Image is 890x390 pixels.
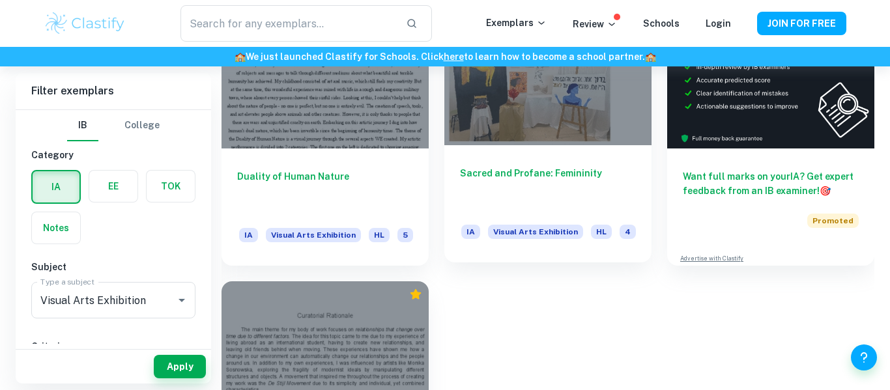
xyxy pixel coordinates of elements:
button: EE [89,171,137,202]
button: Notes [32,212,80,244]
p: Review [573,17,617,31]
label: Type a subject [40,276,94,287]
button: JOIN FOR FREE [757,12,846,35]
span: IA [461,225,480,239]
span: 🏫 [645,51,656,62]
input: Search for any exemplars... [180,5,395,42]
h6: Category [31,148,195,162]
button: Open [173,291,191,309]
h6: We just launched Clastify for Schools. Click to learn how to become a school partner. [3,49,887,64]
button: TOK [147,171,195,202]
button: Apply [154,355,206,378]
span: Visual Arts Exhibition [266,228,361,242]
h6: Want full marks on your IA ? Get expert feedback from an IB examiner! [683,169,859,198]
p: Exemplars [486,16,547,30]
button: College [124,110,160,141]
div: Filter type choice [67,110,160,141]
h6: Filter exemplars [16,73,211,109]
span: Visual Arts Exhibition [488,225,583,239]
h6: Duality of Human Nature [237,169,413,212]
h6: Sacred and Profane: Femininity [460,166,636,209]
button: IB [67,110,98,141]
a: Schools [643,18,680,29]
a: Login [706,18,731,29]
span: 4 [620,225,636,239]
span: Promoted [807,214,859,228]
img: Clastify logo [44,10,126,36]
button: IA [33,171,79,202]
div: Premium [409,288,422,301]
span: HL [591,225,612,239]
a: here [444,51,464,62]
span: 🏫 [235,51,246,62]
span: 5 [397,228,413,242]
h6: Criteria [31,339,195,354]
a: Advertise with Clastify [680,254,743,263]
button: Help and Feedback [851,344,877,370]
span: IA [239,228,258,242]
span: HL [369,228,390,242]
span: 🎯 [820,186,831,196]
h6: Subject [31,260,195,274]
